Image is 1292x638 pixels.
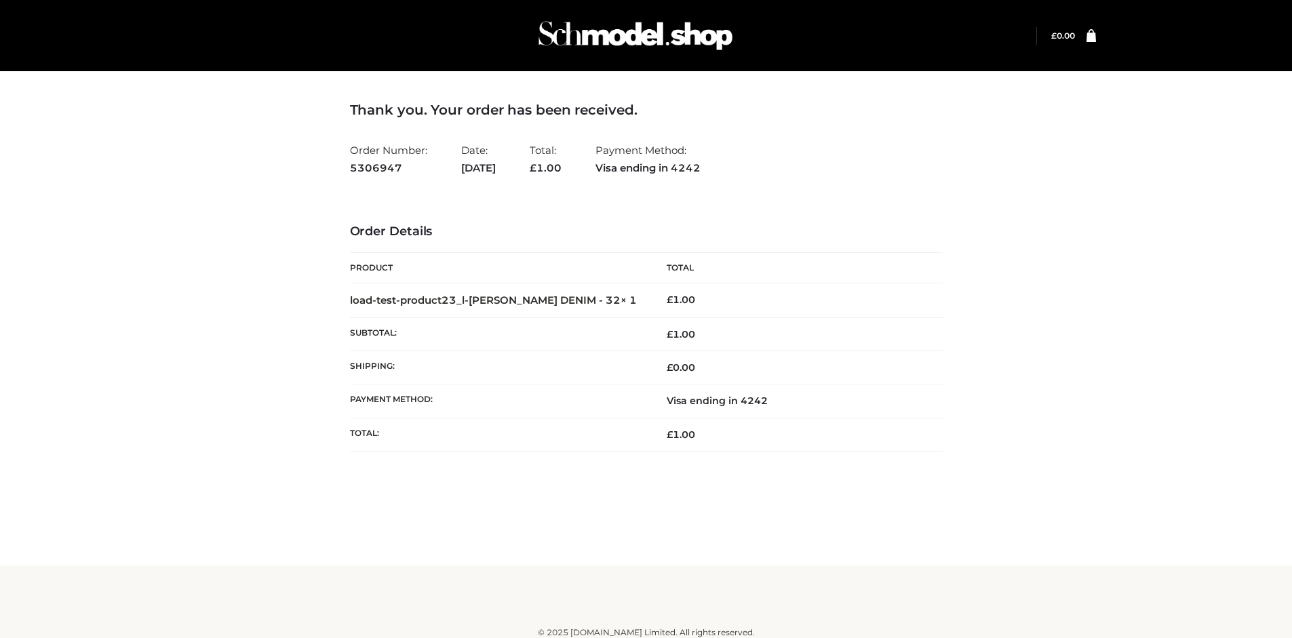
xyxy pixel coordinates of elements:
[350,138,427,180] li: Order Number:
[667,361,695,374] bdi: 0.00
[667,328,695,340] span: 1.00
[350,317,646,351] th: Subtotal:
[667,361,673,374] span: £
[350,351,646,384] th: Shipping:
[621,294,637,306] strong: × 1
[350,253,646,283] th: Product
[595,159,701,177] strong: Visa ending in 4242
[667,328,673,340] span: £
[530,161,536,174] span: £
[350,294,637,306] strong: load-test-product23_l-[PERSON_NAME] DENIM - 32
[1051,31,1057,41] span: £
[461,138,496,180] li: Date:
[350,418,646,451] th: Total:
[530,161,562,174] span: 1.00
[461,159,496,177] strong: [DATE]
[667,428,673,441] span: £
[350,384,646,418] th: Payment method:
[595,138,701,180] li: Payment Method:
[667,294,673,306] span: £
[667,428,695,441] span: 1.00
[667,294,695,306] bdi: 1.00
[646,253,943,283] th: Total
[1051,31,1075,41] bdi: 0.00
[350,159,427,177] strong: 5306947
[1051,31,1075,41] a: £0.00
[534,9,737,62] img: Schmodel Admin 964
[646,384,943,418] td: Visa ending in 4242
[350,224,943,239] h3: Order Details
[350,102,943,118] h3: Thank you. Your order has been received.
[530,138,562,180] li: Total:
